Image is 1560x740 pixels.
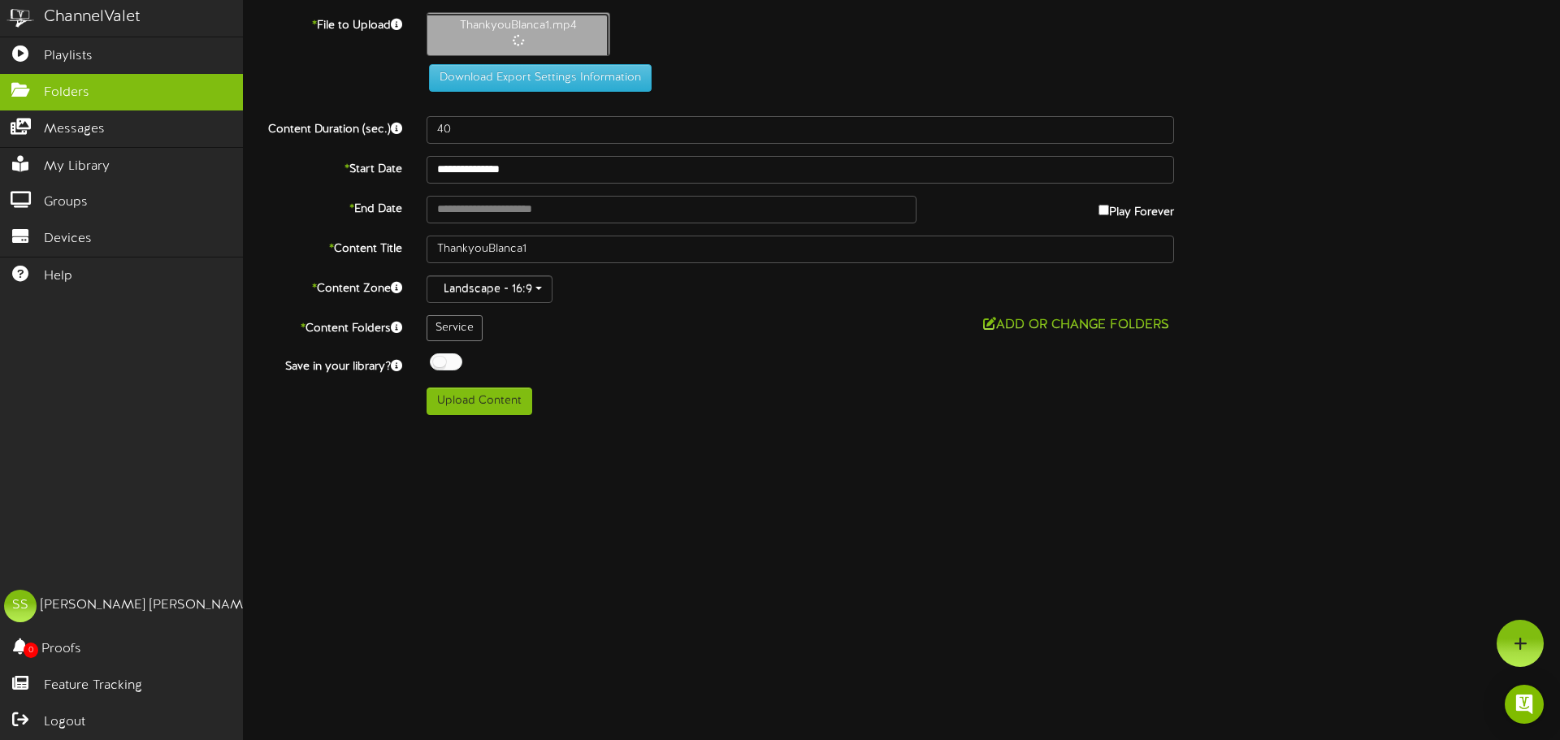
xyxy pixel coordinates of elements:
span: My Library [44,158,110,176]
div: Service [427,315,483,341]
span: Devices [44,230,92,249]
button: Landscape - 16:9 [427,275,552,303]
span: Messages [44,120,105,139]
label: Play Forever [1098,196,1174,221]
input: Title of this Content [427,236,1174,263]
span: Help [44,267,72,286]
span: Logout [44,713,85,732]
input: Play Forever [1098,205,1109,215]
div: Open Intercom Messenger [1505,685,1544,724]
span: Proofs [41,640,81,659]
span: Feature Tracking [44,677,142,695]
button: Download Export Settings Information [429,64,652,92]
span: 0 [24,643,38,658]
button: Upload Content [427,387,532,415]
div: SS [4,590,37,622]
span: Groups [44,193,88,212]
span: Playlists [44,47,93,66]
div: ChannelValet [44,6,141,29]
span: Folders [44,84,89,102]
button: Add or Change Folders [978,315,1174,335]
a: Download Export Settings Information [421,71,652,84]
div: [PERSON_NAME] [PERSON_NAME] [41,596,254,615]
